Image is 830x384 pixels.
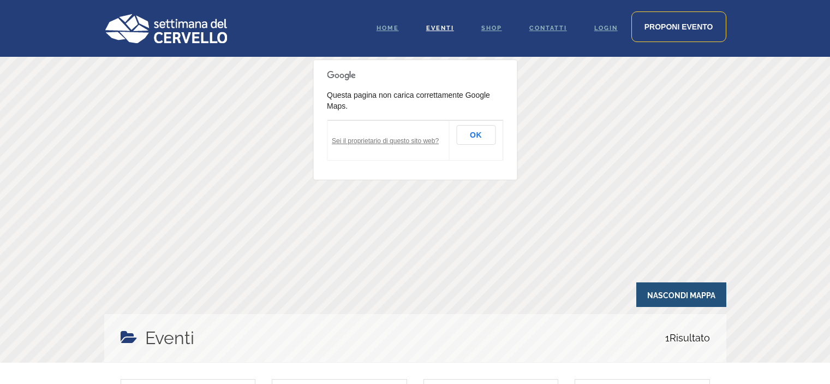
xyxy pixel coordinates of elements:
[529,25,567,32] span: Contatti
[145,325,194,351] h4: Eventi
[426,25,454,32] span: Eventi
[636,282,726,307] span: Nascondi Mappa
[332,137,439,145] a: Sei il proprietario di questo sito web?
[481,25,502,32] span: Shop
[327,91,490,110] span: Questa pagina non carica correttamente Google Maps.
[665,332,670,344] span: 1
[644,22,713,31] span: Proponi evento
[631,11,726,42] a: Proponi evento
[377,25,399,32] span: Home
[104,14,227,43] img: Logo
[665,325,710,351] span: Risultato
[594,25,618,32] span: Login
[456,125,495,145] button: OK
